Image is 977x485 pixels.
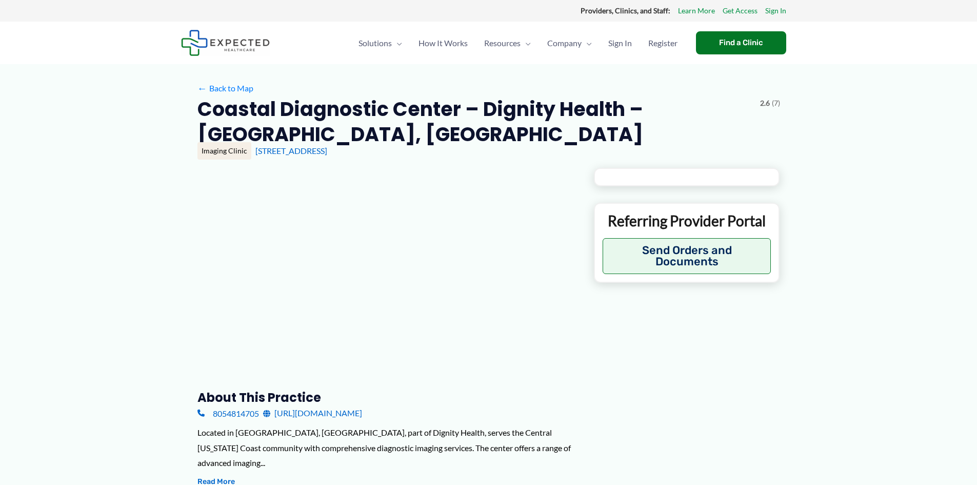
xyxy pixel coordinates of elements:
[350,25,686,61] nav: Primary Site Navigation
[765,4,786,17] a: Sign In
[197,83,207,93] span: ←
[640,25,686,61] a: Register
[410,25,476,61] a: How It Works
[608,25,632,61] span: Sign In
[392,25,402,61] span: Menu Toggle
[603,211,771,230] p: Referring Provider Portal
[723,4,757,17] a: Get Access
[263,405,362,421] a: [URL][DOMAIN_NAME]
[547,25,582,61] span: Company
[197,96,752,147] h2: Coastal Diagnostic Center – Dignity Health – [GEOGRAPHIC_DATA], [GEOGRAPHIC_DATA]
[648,25,677,61] span: Register
[358,25,392,61] span: Solutions
[521,25,531,61] span: Menu Toggle
[760,96,770,110] span: 2.6
[197,405,259,421] a: 8054814705
[539,25,600,61] a: CompanyMenu Toggle
[197,142,251,160] div: Imaging Clinic
[484,25,521,61] span: Resources
[678,4,715,17] a: Learn More
[197,390,577,405] h3: About this practice
[255,146,327,156] a: [STREET_ADDRESS]
[476,25,539,61] a: ResourcesMenu Toggle
[581,6,670,15] strong: Providers, Clinics, and Staff:
[418,25,468,61] span: How It Works
[181,30,270,56] img: Expected Healthcare Logo - side, dark font, small
[197,81,253,96] a: ←Back to Map
[600,25,640,61] a: Sign In
[350,25,410,61] a: SolutionsMenu Toggle
[603,238,771,274] button: Send Orders and Documents
[696,31,786,54] a: Find a Clinic
[582,25,592,61] span: Menu Toggle
[197,425,577,471] div: Located in [GEOGRAPHIC_DATA], [GEOGRAPHIC_DATA], part of Dignity Health, serves the Central [US_S...
[772,96,780,110] span: (7)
